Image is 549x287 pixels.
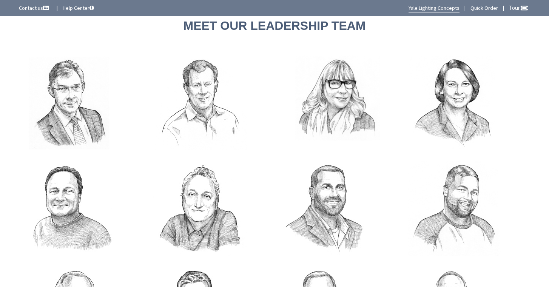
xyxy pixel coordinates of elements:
[63,4,94,12] a: Help Center
[509,4,528,11] span: Tour
[184,19,366,32] span: Meet Our Leadership Team
[409,4,460,12] a: Yale Lighting Concepts
[19,4,51,12] a: Contact us
[470,4,498,12] a: Quick Order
